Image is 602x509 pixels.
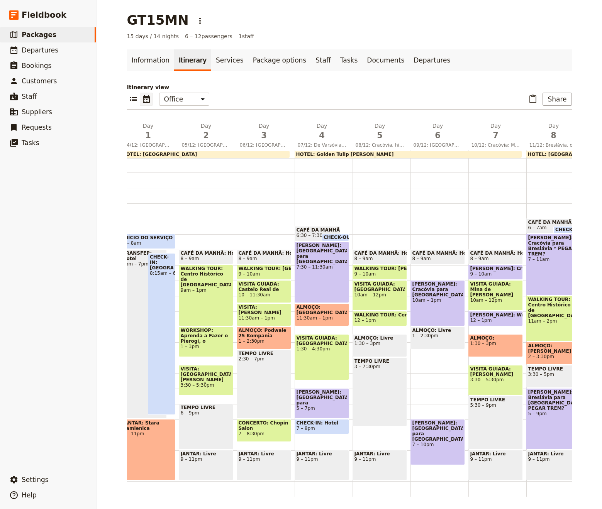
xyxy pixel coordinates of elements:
[297,406,347,411] span: 5 – 7pm
[410,142,465,148] span: 09/12: [GEOGRAPHIC_DATA]: magia das montanhas Tatra
[412,298,463,303] span: 10am – 1pm
[529,122,578,141] h2: Day
[412,281,463,298] span: [PERSON_NAME]: Cracóvia para [GEOGRAPHIC_DATA]
[528,354,579,359] span: 2 – 3:30pm
[528,297,579,318] span: WALKING TOUR: Centro Histórico de [GEOGRAPHIC_DATA]
[354,335,405,341] span: ALMOÇO: Livre
[297,346,347,352] span: 1:30 – 4:30pm
[239,304,289,315] span: VISITA: [PERSON_NAME] Chocolate Lounge
[295,122,353,151] button: Day407/12: De Varsóvia a [GEOGRAPHIC_DATA], reflexões históricas
[181,366,231,382] span: VISITA: [GEOGRAPHIC_DATA][PERSON_NAME]
[123,235,173,240] span: INÍCIO DO SERVIÇO
[181,287,231,293] span: 9am – 1pm
[468,142,523,148] span: 10/12: Cracóvia: Minas de [PERSON_NAME] e Fábrica [PERSON_NAME]
[354,271,376,277] span: 9 – 10am
[468,450,523,480] div: JANTAR: Livre9 – 11pm
[239,356,289,362] span: 2:30 – 7pm
[121,249,167,419] div: TRANSFER: Hotel8am – 7pm
[121,419,175,480] div: JANTAR: Stara Kamienica7 – 11pm
[526,388,581,450] div: [PERSON_NAME]: Breslávia para [GEOGRAPHIC_DATA]* PEGAR TREM?5 – 9pm
[311,49,336,71] a: Staff
[470,281,521,298] span: VISITA GUIADA: Mina de [PERSON_NAME]
[122,152,197,157] span: HOTEL: [GEOGRAPHIC_DATA]
[468,122,526,151] button: Day710/12: Cracóvia: Minas de [PERSON_NAME] e Fábrica [PERSON_NAME]
[468,334,523,357] div: ALMOÇO:1:30 – 3pm
[295,388,349,419] div: [PERSON_NAME]: [GEOGRAPHIC_DATA] para [GEOGRAPHIC_DATA]5 – 7pm
[297,389,347,406] span: [PERSON_NAME]: [GEOGRAPHIC_DATA] para [GEOGRAPHIC_DATA]
[297,451,347,457] span: JANTAR: Livre
[179,249,233,264] div: CAFÉ DA MANHÃ: Hotel8 – 9am
[528,411,579,416] span: 5 – 9pm
[123,240,141,246] span: 7 – 8am
[526,218,573,233] div: CAFÉ DA MANHÃ: Hotel6 – 7am
[123,431,173,436] span: 7 – 11pm
[468,126,526,497] div: CAFÉ DA MANHÃ: Hotel8 – 9am[PERSON_NAME]: Cracóvia para Wieliczka9 – 10amVISITA GUIADA: Mina de [...
[179,265,233,326] div: WALKING TOUR: Centro Histórico de [GEOGRAPHIC_DATA]9am – 1pm
[123,250,165,261] span: TRANSFER: Hotel
[526,126,584,497] div: CAFÉ DA MANHÃ: Hotel6 – 7amCHECK-OUT:[PERSON_NAME]: Cracóvia para Breslávia * PEGAR TREM?7 – 11am...
[240,122,288,141] h2: Day
[526,296,581,342] div: WALKING TOUR: Centro Histórico de [GEOGRAPHIC_DATA]11am – 2pm
[543,93,571,106] button: Share
[470,397,521,402] span: TEMPO LIVRE
[181,410,231,416] span: 6 – 9pm
[354,451,405,457] span: JANTAR: Livre
[22,491,37,499] span: Help
[127,49,174,71] a: Information
[237,142,292,148] span: 06/12: [GEOGRAPHIC_DATA], arte, música e história real
[140,93,153,106] button: Calendar view
[470,335,521,341] span: ALMOÇO:
[410,280,465,326] div: [PERSON_NAME]: Cracóvia para [GEOGRAPHIC_DATA]10am – 1pm
[237,326,291,349] div: ALMOÇO: Podwale 25 Kompania Piwna1 – 2:30pm
[354,457,405,462] span: 9 – 11pm
[336,49,363,71] a: Tasks
[22,123,52,131] span: Requests
[22,139,39,147] span: Tasks
[174,49,211,71] a: Itinerary
[470,451,521,457] span: JANTAR: Livre
[239,457,289,462] span: 9 – 11pm
[468,265,523,280] div: [PERSON_NAME]: Cracóvia para Wieliczka9 – 10am
[22,46,58,54] span: Departures
[528,257,579,262] span: 7 – 11am
[181,451,231,457] span: JANTAR: Livre
[353,126,410,497] div: CAFÉ DA MANHÃ: Hotel8 – 9amWALKING TOUR: [PERSON_NAME]9 – 10amVISITA GUIADA: [GEOGRAPHIC_DATA]10a...
[528,457,579,462] span: 9 – 11pm
[470,256,489,261] span: 8 – 9am
[468,396,523,450] div: TEMPO LIVRE5:30 – 9pm
[22,93,37,100] span: Staff
[239,420,289,431] span: CONCERTO: Chopin Salon
[181,457,231,462] span: 9 – 11pm
[295,226,341,241] div: CAFÉ DA MANHÃ: Hotel6:30 – 7:30am
[22,9,66,21] span: Fieldbook
[179,404,233,450] div: TEMPO LIVRE6 – 9pm
[237,350,291,419] div: TEMPO LIVRE2:30 – 7pm
[354,281,405,292] span: VISITA GUIADA: [GEOGRAPHIC_DATA]
[297,335,347,346] span: VISITA GUIADA: [GEOGRAPHIC_DATA]
[127,93,140,106] button: List view
[239,351,289,356] span: TEMPO LIVRE
[22,476,49,484] span: Settings
[121,234,175,249] div: INÍCIO DO SERVIÇO7 – 8am
[181,256,199,261] span: 8 – 9am
[237,249,291,264] div: CAFÉ DA MANHÃ: Hotel8 – 9am
[239,266,289,271] span: WALKING TOUR: [GEOGRAPHIC_DATA]
[362,49,409,71] a: Documents
[124,130,173,141] span: 1
[354,364,405,369] span: 3 – 7:30pm
[123,420,173,431] span: JANTAR: Stara Kamienica
[410,419,465,465] div: [PERSON_NAME]: [GEOGRAPHIC_DATA] para [GEOGRAPHIC_DATA]7 – 10pm
[353,280,407,311] div: VISITA GUIADA: [GEOGRAPHIC_DATA]10am – 12pm
[123,261,165,267] span: 8am – 7pm
[412,442,463,447] span: 7 – 10pm
[412,250,463,256] span: CAFÉ DA MANHÃ: Hotel
[297,243,347,264] span: [PERSON_NAME]: [GEOGRAPHIC_DATA] para [GEOGRAPHIC_DATA]
[356,130,404,141] span: 5
[526,142,581,148] span: 11/12: Breslávia, o charme dos gnomos e arquitetura histórica
[295,151,522,158] div: HOTEL: Golden Tulip [PERSON_NAME]
[470,402,521,408] span: 5:30 – 9pm
[470,250,521,256] span: CAFÉ DA MANHÃ: Hotel
[412,420,463,442] span: [PERSON_NAME]: [GEOGRAPHIC_DATA] para [GEOGRAPHIC_DATA]
[22,77,57,85] span: Customers
[528,343,579,354] span: ALMOÇO: [PERSON_NAME]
